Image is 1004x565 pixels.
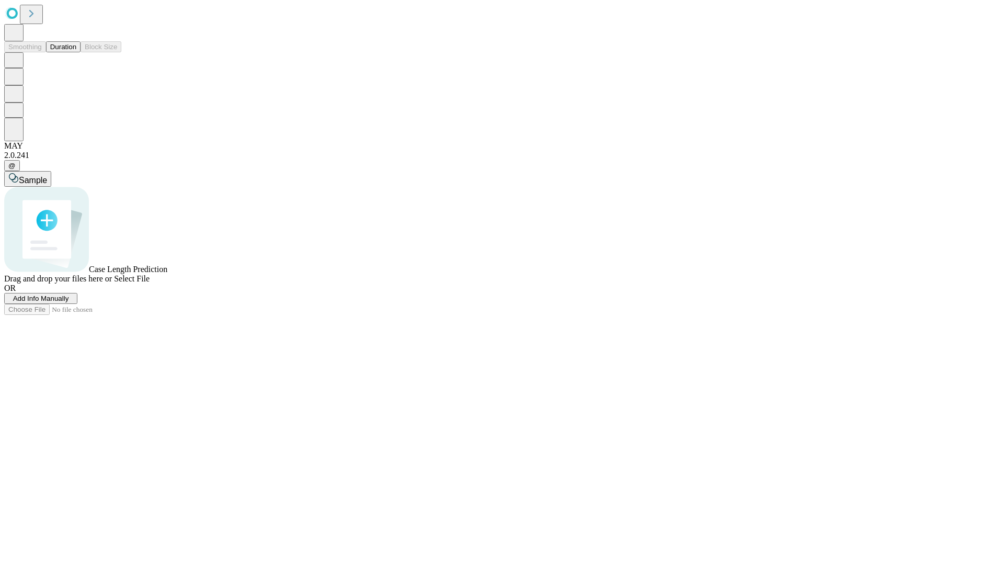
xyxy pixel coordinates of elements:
[81,41,121,52] button: Block Size
[4,171,51,187] button: Sample
[114,274,150,283] span: Select File
[19,176,47,185] span: Sample
[4,141,1000,151] div: MAY
[89,265,167,274] span: Case Length Prediction
[8,162,16,169] span: @
[4,284,16,292] span: OR
[4,151,1000,160] div: 2.0.241
[4,160,20,171] button: @
[13,295,69,302] span: Add Info Manually
[4,274,112,283] span: Drag and drop your files here or
[4,293,77,304] button: Add Info Manually
[46,41,81,52] button: Duration
[4,41,46,52] button: Smoothing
